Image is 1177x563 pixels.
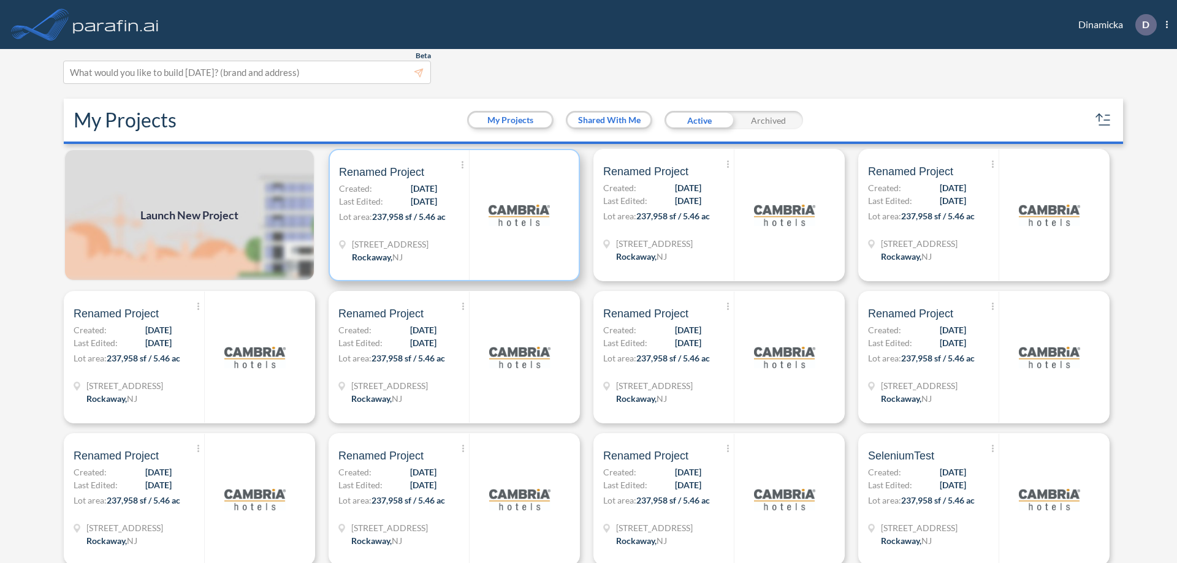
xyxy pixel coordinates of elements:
[881,251,921,262] span: Rockaway ,
[603,466,636,478] span: Created:
[338,353,371,363] span: Lot area:
[881,534,932,547] div: Rockaway, NJ
[351,534,402,547] div: Rockaway, NJ
[868,194,912,207] span: Last Edited:
[410,478,436,491] span: [DATE]
[392,252,403,262] span: NJ
[416,51,431,61] span: Beta
[616,250,667,263] div: Rockaway, NJ
[127,535,137,546] span: NJ
[665,111,734,129] div: Active
[338,306,424,321] span: Renamed Project
[64,149,315,281] img: add
[339,182,372,195] span: Created:
[351,535,392,546] span: Rockaway ,
[754,327,815,388] img: logo
[351,393,392,404] span: Rockaway ,
[127,393,137,404] span: NJ
[339,165,424,179] span: Renamed Project
[603,211,636,221] span: Lot area:
[86,535,127,546] span: Rockaway ,
[868,466,901,478] span: Created:
[603,323,636,336] span: Created:
[70,12,161,37] img: logo
[868,181,901,194] span: Created:
[64,149,315,281] a: Launch New Project
[351,521,428,534] span: 321 Mt Hope Ave
[411,195,437,208] span: [DATE]
[921,251,932,262] span: NJ
[657,535,667,546] span: NJ
[940,466,966,478] span: [DATE]
[410,466,436,478] span: [DATE]
[675,336,701,349] span: [DATE]
[1019,327,1080,388] img: logo
[868,323,901,336] span: Created:
[489,469,550,530] img: logo
[881,392,932,405] div: Rockaway, NJ
[392,393,402,404] span: NJ
[657,251,667,262] span: NJ
[868,495,901,505] span: Lot area:
[339,211,372,222] span: Lot area:
[1142,19,1149,30] p: D
[74,353,107,363] span: Lot area:
[881,379,958,392] span: 321 Mt Hope Ave
[675,194,701,207] span: [DATE]
[410,323,436,336] span: [DATE]
[675,181,701,194] span: [DATE]
[1094,110,1113,130] button: sort
[940,478,966,491] span: [DATE]
[351,379,428,392] span: 321 Mt Hope Ave
[940,323,966,336] span: [DATE]
[901,353,975,363] span: 237,958 sf / 5.46 ac
[1060,14,1168,36] div: Dinamicka
[392,535,402,546] span: NJ
[489,184,550,246] img: logo
[603,495,636,505] span: Lot area:
[86,534,137,547] div: Rockaway, NJ
[868,211,901,221] span: Lot area:
[901,211,975,221] span: 237,958 sf / 5.46 ac
[603,181,636,194] span: Created:
[1019,469,1080,530] img: logo
[86,393,127,404] span: Rockaway ,
[675,466,701,478] span: [DATE]
[140,207,238,224] span: Launch New Project
[675,478,701,491] span: [DATE]
[338,495,371,505] span: Lot area:
[881,521,958,534] span: 321 Mt Hope Ave
[881,237,958,250] span: 321 Mt Hope Ave
[616,534,667,547] div: Rockaway, NJ
[603,194,647,207] span: Last Edited:
[352,238,429,251] span: 321 Mt Hope Ave
[636,211,710,221] span: 237,958 sf / 5.46 ac
[74,323,107,336] span: Created:
[603,353,636,363] span: Lot area:
[603,448,688,463] span: Renamed Project
[74,336,118,349] span: Last Edited:
[616,535,657,546] span: Rockaway ,
[107,353,180,363] span: 237,958 sf / 5.46 ac
[616,393,657,404] span: Rockaway ,
[145,323,172,336] span: [DATE]
[352,251,403,263] div: Rockaway, NJ
[74,478,118,491] span: Last Edited:
[616,237,693,250] span: 321 Mt Hope Ave
[921,393,932,404] span: NJ
[74,108,177,132] h2: My Projects
[410,336,436,349] span: [DATE]
[881,250,932,263] div: Rockaway, NJ
[940,336,966,349] span: [DATE]
[224,469,286,530] img: logo
[411,182,437,195] span: [DATE]
[868,353,901,363] span: Lot area:
[636,353,710,363] span: 237,958 sf / 5.46 ac
[754,469,815,530] img: logo
[74,448,159,463] span: Renamed Project
[351,392,402,405] div: Rockaway, NJ
[371,353,445,363] span: 237,958 sf / 5.46 ac
[352,252,392,262] span: Rockaway ,
[868,478,912,491] span: Last Edited:
[636,495,710,505] span: 237,958 sf / 5.46 ac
